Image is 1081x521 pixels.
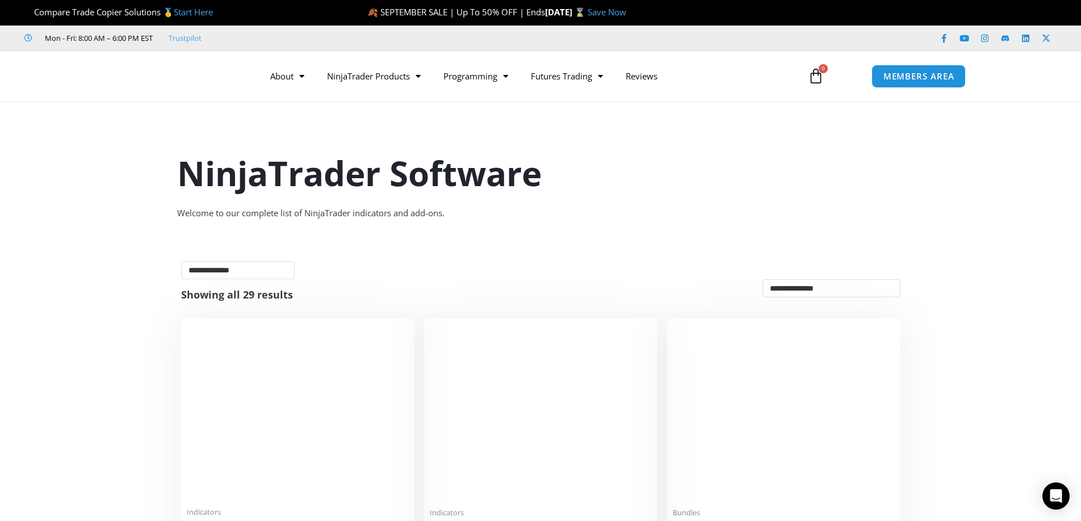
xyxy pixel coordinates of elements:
[187,507,409,517] span: Indicators
[259,63,795,89] nav: Menu
[42,31,153,45] span: Mon - Fri: 8:00 AM – 6:00 PM EST
[187,324,409,501] img: Duplicate Account Actions
[588,6,626,18] a: Save Now
[762,279,900,297] select: Shop order
[115,56,237,96] img: LogoAI | Affordable Indicators – NinjaTrader
[791,60,841,93] a: 0
[673,508,895,518] span: Bundles
[177,149,904,197] h1: NinjaTrader Software
[177,205,904,221] div: Welcome to our complete list of NinjaTrader indicators and add-ons.
[883,72,954,81] span: MEMBERS AREA
[181,289,293,300] p: Showing all 29 results
[259,63,316,89] a: About
[819,64,828,73] span: 0
[169,31,202,45] a: Trustpilot
[432,63,519,89] a: Programming
[25,8,33,16] img: 🏆
[519,63,614,89] a: Futures Trading
[430,324,652,501] img: Account Risk Manager
[24,6,213,18] span: Compare Trade Copier Solutions 🥇
[174,6,213,18] a: Start Here
[316,63,432,89] a: NinjaTrader Products
[673,324,895,501] img: Accounts Dashboard Suite
[871,65,966,88] a: MEMBERS AREA
[367,6,545,18] span: 🍂 SEPTEMBER SALE | Up To 50% OFF | Ends
[1042,482,1070,510] div: Open Intercom Messenger
[545,6,588,18] strong: [DATE] ⌛
[614,63,669,89] a: Reviews
[430,508,652,518] span: Indicators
